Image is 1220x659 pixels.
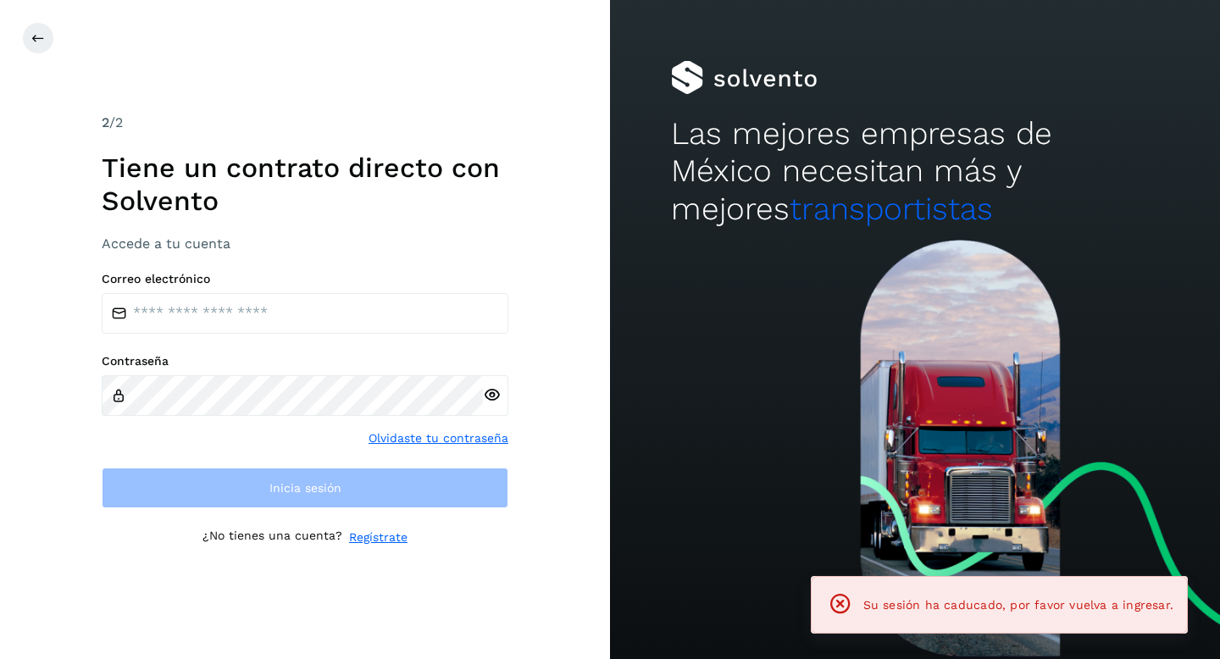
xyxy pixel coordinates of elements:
[102,272,508,286] label: Correo electrónico
[102,354,508,368] label: Contraseña
[369,429,508,447] a: Olvidaste tu contraseña
[102,114,109,130] span: 2
[102,113,508,133] div: /2
[863,598,1173,612] span: Su sesión ha caducado, por favor vuelva a ingresar.
[671,115,1159,228] h2: Las mejores empresas de México necesitan más y mejores
[790,191,993,227] span: transportistas
[202,529,342,546] p: ¿No tienes una cuenta?
[102,152,508,217] h1: Tiene un contrato directo con Solvento
[269,482,341,494] span: Inicia sesión
[102,468,508,508] button: Inicia sesión
[102,235,508,252] h3: Accede a tu cuenta
[349,529,408,546] a: Regístrate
